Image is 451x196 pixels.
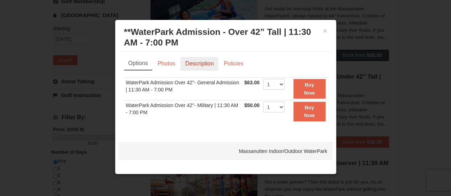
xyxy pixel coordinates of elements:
td: WaterPark Admission Over 42"- Military | 11:30 AM - 7:00 PM [124,100,243,122]
strong: Buy Now [304,82,315,95]
a: Photos [153,57,180,70]
td: WaterPark Admission Over 42"- General Admission | 11:30 AM - 7:00 PM [124,78,243,100]
a: Policies [219,57,248,70]
a: Description [180,57,218,70]
button: Buy Now [293,102,326,121]
button: Buy Now [293,79,326,99]
div: Massanutten Indoor/Outdoor WaterPark [119,142,333,160]
button: × [323,27,327,35]
h3: **WaterPark Admission - Over 42” Tall | 11:30 AM - 7:00 PM [124,27,327,48]
span: $63.00 [244,80,260,85]
span: $50.00 [244,102,260,108]
a: Options [124,57,152,70]
strong: Buy Now [304,105,315,118]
